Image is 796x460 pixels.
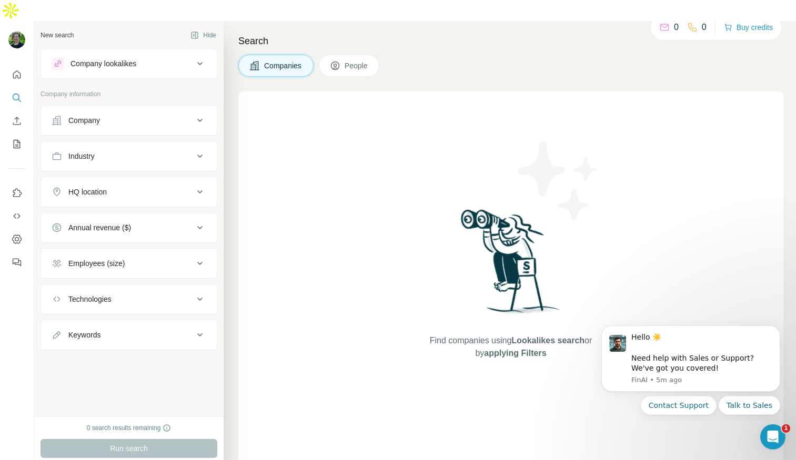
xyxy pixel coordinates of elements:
[183,27,224,43] button: Hide
[68,330,100,340] div: Keywords
[68,151,95,161] div: Industry
[674,21,679,34] p: 0
[41,215,217,240] button: Annual revenue ($)
[264,60,303,71] span: Companies
[8,32,25,48] img: Avatar
[87,423,172,433] div: 0 search results remaining
[586,316,796,421] iframe: Intercom notifications message
[41,251,217,276] button: Employees (size)
[484,349,546,357] span: applying Filters
[8,207,25,226] button: Use Surfe API
[68,222,131,233] div: Annual revenue ($)
[68,294,112,304] div: Technologies
[456,207,566,324] img: Surfe Illustration - Woman searching with binoculars
[8,135,25,154] button: My lists
[511,134,606,228] img: Surfe Illustration - Stars
[8,111,25,130] button: Enrich CSV
[345,60,369,71] span: People
[702,21,707,34] p: 0
[8,88,25,107] button: Search
[41,287,217,312] button: Technologies
[8,183,25,202] button: Use Surfe on LinkedIn
[8,65,25,84] button: Quick start
[41,30,74,40] div: New search
[70,58,136,69] div: Company lookalikes
[41,179,217,205] button: HQ location
[511,336,585,345] span: Lookalikes search
[41,108,217,133] button: Company
[724,20,773,35] button: Buy credits
[41,144,217,169] button: Industry
[68,187,107,197] div: HQ location
[41,89,217,99] p: Company information
[68,115,100,126] div: Company
[41,322,217,347] button: Keywords
[782,424,790,433] span: 1
[41,51,217,76] button: Company lookalikes
[427,334,595,360] span: Find companies using or by
[238,34,783,48] h4: Search
[68,258,125,269] div: Employees (size)
[8,230,25,249] button: Dashboard
[760,424,785,449] iframe: Intercom live chat
[8,253,25,272] button: Feedback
